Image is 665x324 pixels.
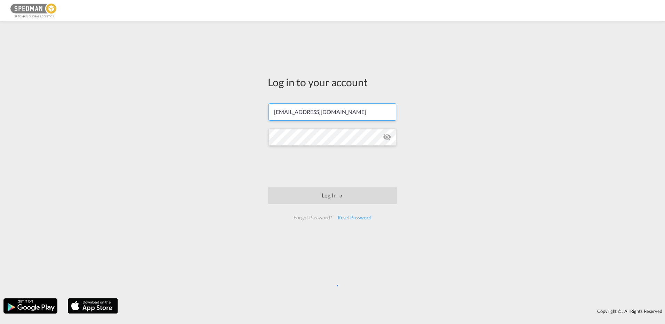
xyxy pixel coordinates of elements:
div: Log in to your account [268,75,397,89]
iframe: reCAPTCHA [280,153,385,180]
img: google.png [3,298,58,314]
div: Reset Password [335,211,374,224]
div: Forgot Password? [291,211,335,224]
button: LOGIN [268,187,397,204]
img: apple.png [67,298,119,314]
div: Copyright © . All Rights Reserved [121,305,665,317]
md-icon: icon-eye-off [383,133,391,141]
input: Enter email/phone number [269,103,396,121]
img: c12ca350ff1b11efb6b291369744d907.png [10,3,57,18]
